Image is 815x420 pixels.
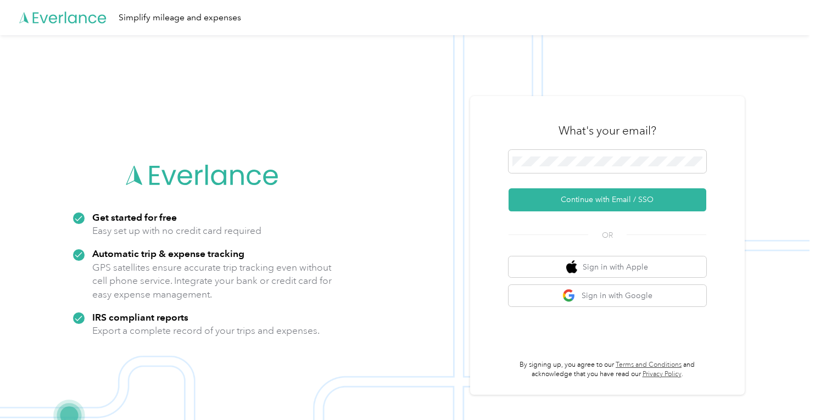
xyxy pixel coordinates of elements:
img: apple logo [566,260,577,274]
h3: What's your email? [559,123,656,138]
p: Export a complete record of your trips and expenses. [92,324,320,338]
span: OR [588,229,627,241]
strong: Automatic trip & expense tracking [92,248,244,259]
strong: Get started for free [92,211,177,223]
strong: IRS compliant reports [92,311,188,323]
button: apple logoSign in with Apple [509,256,706,278]
a: Privacy Policy [643,370,682,378]
div: Simplify mileage and expenses [119,11,241,25]
img: google logo [562,289,576,303]
p: GPS satellites ensure accurate trip tracking even without cell phone service. Integrate your bank... [92,261,332,301]
iframe: Everlance-gr Chat Button Frame [753,359,815,420]
button: google logoSign in with Google [509,285,706,306]
p: By signing up, you agree to our and acknowledge that you have read our . [509,360,706,379]
button: Continue with Email / SSO [509,188,706,211]
p: Easy set up with no credit card required [92,224,261,238]
a: Terms and Conditions [616,361,682,369]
